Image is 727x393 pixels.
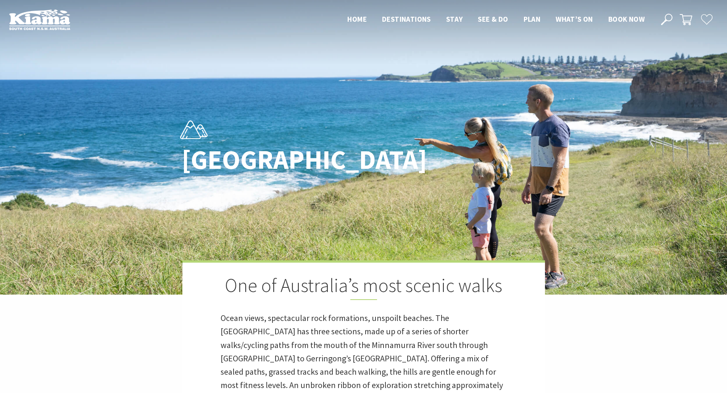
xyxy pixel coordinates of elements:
[9,9,70,30] img: Kiama Logo
[556,14,593,24] span: What’s On
[478,14,508,24] span: See & Do
[446,14,463,24] span: Stay
[182,145,397,174] h1: [GEOGRAPHIC_DATA]
[524,14,541,24] span: Plan
[608,14,645,24] span: Book now
[382,14,431,24] span: Destinations
[347,14,367,24] span: Home
[340,13,652,26] nav: Main Menu
[221,274,507,300] h2: One of Australia’s most scenic walks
